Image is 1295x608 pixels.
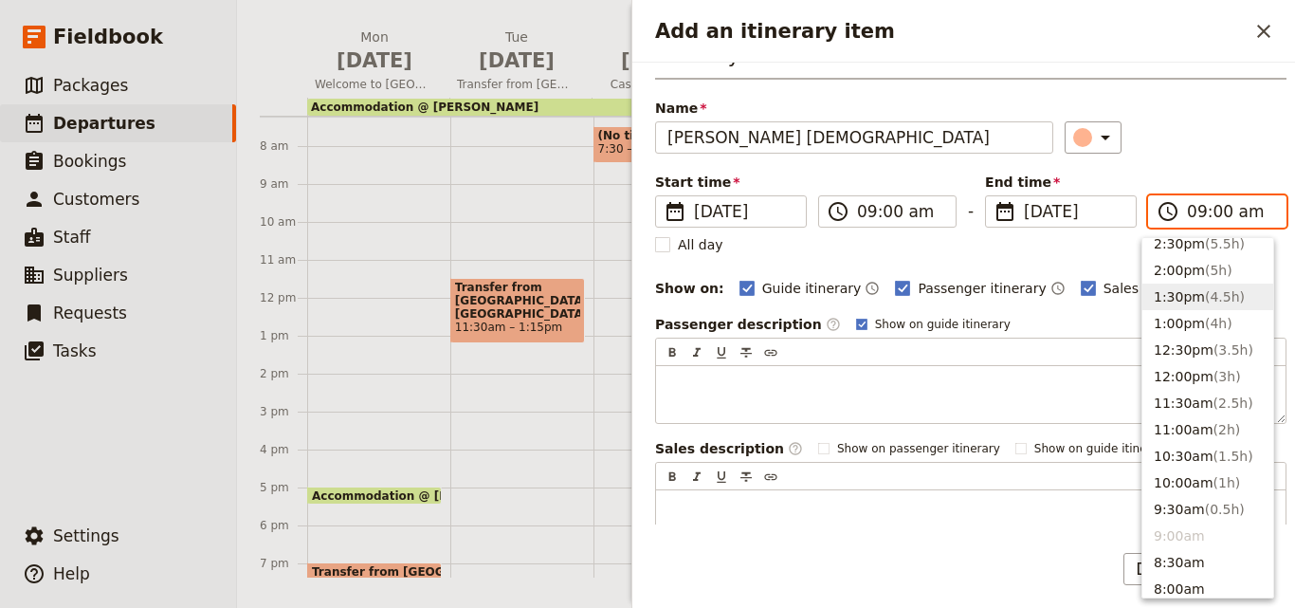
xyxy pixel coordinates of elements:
span: ​ [788,441,803,456]
span: [DATE] [315,46,434,75]
div: 9 am [260,176,307,192]
button: Mon [DATE]Welcome to [GEOGRAPHIC_DATA] [307,28,449,98]
span: Accommodation @ [PERSON_NAME] [311,101,538,114]
button: Time shown on passenger itinerary [1050,277,1066,300]
span: Start time [655,173,807,192]
div: 12 pm [260,290,307,305]
button: Format underline [711,342,732,363]
span: Welcome to [GEOGRAPHIC_DATA] [307,77,442,92]
button: 2:00pm(5h) [1142,257,1273,284]
button: Insert link [760,342,781,363]
span: ​ [994,200,1016,223]
span: ​ [1157,200,1179,223]
div: Show on: [655,279,724,298]
span: ​ [826,317,841,332]
span: Customers [53,190,139,209]
div: 8 am [260,138,307,154]
span: ( 2.5h ) [1213,396,1253,411]
span: Name [655,99,1053,118]
span: Show on passenger itinerary [837,441,1000,456]
button: 12:30pm(3.5h) [1142,337,1273,363]
span: Guide itinerary [762,279,862,298]
div: 5 pm [260,480,307,495]
button: Format italic [686,467,707,488]
button: Insert link [760,467,781,488]
button: 1:30pm(4.5h) [1142,284,1273,310]
span: Staff [53,228,91,247]
button: Discard [1123,553,1209,585]
div: Accommodation @ [PERSON_NAME] [307,487,442,505]
div: Accommodation @ [PERSON_NAME] [307,99,865,116]
span: ( 5.5h ) [1205,236,1245,251]
span: Transfer from [GEOGRAPHIC_DATA], [GEOGRAPHIC_DATA]. [455,281,580,321]
span: All day [678,235,723,254]
button: Format underline [711,467,732,488]
span: Help [53,564,90,583]
div: 4 pm [260,442,307,457]
span: ( 4.5h ) [1205,289,1245,304]
span: Suppliers [53,266,128,285]
input: ​ [857,200,944,223]
span: Bookings [53,152,126,171]
button: 8:00am [1142,576,1273,602]
div: 11 am [260,252,307,267]
span: 7:30 – 8:30am [598,142,681,156]
span: 11:30am – 1:15pm [455,321,580,334]
span: ​ [664,200,686,223]
span: ( 0.5h ) [1205,502,1245,517]
button: Close drawer [1248,15,1280,47]
span: Packages [53,76,128,95]
div: 7 pm [260,556,307,571]
label: Passenger description [655,315,841,334]
div: Transfer from [GEOGRAPHIC_DATA], [GEOGRAPHIC_DATA].11:30am – 1:15pm [450,278,585,343]
div: 6 pm [260,518,307,533]
span: Departures [53,114,155,133]
button: 2:30pm(5.5h) [1142,230,1273,257]
span: Accommodation @ [PERSON_NAME] [312,489,548,502]
button: 11:30am(2.5h) [1142,390,1273,416]
span: Transfer from [GEOGRAPHIC_DATA], [GEOGRAPHIC_DATA] [449,77,584,92]
span: ( 2h ) [1213,422,1241,437]
button: Format bold [662,467,683,488]
button: Format strikethrough [736,342,757,363]
span: ( 3h ) [1213,369,1241,384]
div: 1 pm [260,328,307,343]
h2: Mon [315,28,434,75]
h2: Tue [457,28,576,75]
span: Show on guide itinerary [1034,441,1170,456]
span: ( 3.5h ) [1213,342,1253,358]
span: Sales itinerary [1103,279,1199,298]
label: Sales description [655,439,803,458]
button: 1:00pm(4h) [1142,310,1273,337]
span: ​ [827,200,849,223]
span: Show on guide itinerary [875,317,1011,332]
button: 8:30am [1142,549,1273,576]
span: ( 1.5h ) [1213,449,1253,464]
input: Name [655,121,1053,154]
button: 9:30am(0.5h) [1142,496,1273,523]
button: Tue [DATE]Transfer from [GEOGRAPHIC_DATA], [GEOGRAPHIC_DATA] [449,28,592,98]
span: [DATE] [457,46,576,75]
button: Format italic [686,342,707,363]
span: [DATE] [1024,200,1124,223]
button: ​ [1065,121,1122,154]
span: Passenger itinerary [918,279,1046,298]
span: ( 5h ) [1205,263,1232,278]
button: Format bold [662,342,683,363]
h2: Add an itinerary item [655,17,1248,46]
button: 11:00am(2h) [1142,416,1273,443]
button: Time shown on guide itinerary [865,277,880,300]
div: 10 am [260,214,307,230]
input: ​ [1187,200,1274,223]
button: 12:00pm(3h) [1142,363,1273,390]
button: 10:30am(1.5h) [1142,443,1273,470]
span: ( 1h ) [1213,475,1241,490]
button: 10:00am(1h) [1142,470,1273,496]
span: Requests [53,304,127,322]
span: Fieldbook [53,23,163,51]
span: (No title) [598,129,723,142]
div: (No title)7:30 – 8:30am [593,126,728,163]
span: ( 4h ) [1205,316,1232,331]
